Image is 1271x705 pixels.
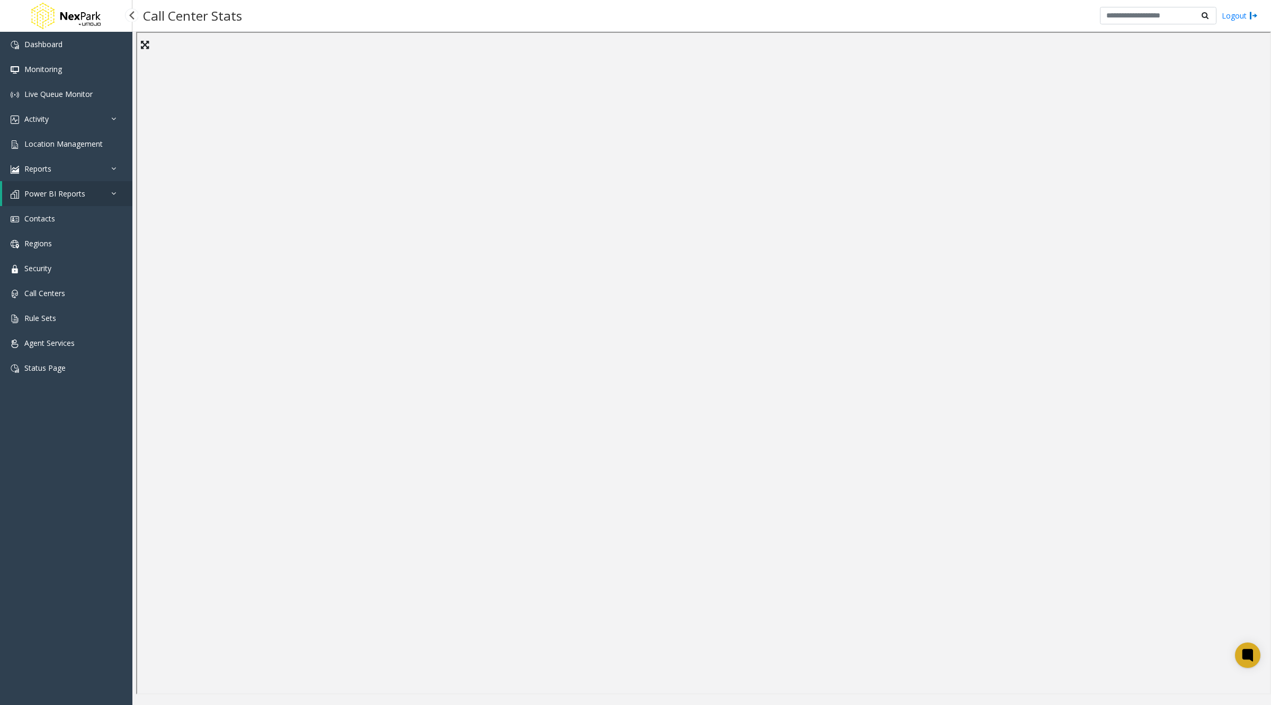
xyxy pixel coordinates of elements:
span: Location Management [24,139,103,149]
a: Logout [1222,10,1258,21]
span: Regions [24,238,52,248]
img: 'icon' [11,315,19,323]
span: Reports [24,164,51,174]
img: 'icon' [11,364,19,373]
img: logout [1249,10,1258,21]
img: 'icon' [11,165,19,174]
span: Contacts [24,213,55,224]
img: 'icon' [11,91,19,99]
span: Power BI Reports [24,189,85,199]
img: 'icon' [11,140,19,149]
img: 'icon' [11,66,19,74]
img: 'icon' [11,215,19,224]
span: Security [24,263,51,273]
a: Power BI Reports [2,181,132,206]
img: 'icon' [11,290,19,298]
span: Agent Services [24,338,75,348]
img: 'icon' [11,41,19,49]
img: 'icon' [11,240,19,248]
span: Rule Sets [24,313,56,323]
img: 'icon' [11,190,19,199]
img: 'icon' [11,115,19,124]
img: 'icon' [11,265,19,273]
span: Activity [24,114,49,124]
span: Dashboard [24,39,62,49]
span: Live Queue Monitor [24,89,93,99]
span: Call Centers [24,288,65,298]
span: Monitoring [24,64,62,74]
span: Status Page [24,363,66,373]
img: 'icon' [11,340,19,348]
h3: Call Center Stats [138,3,247,29]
